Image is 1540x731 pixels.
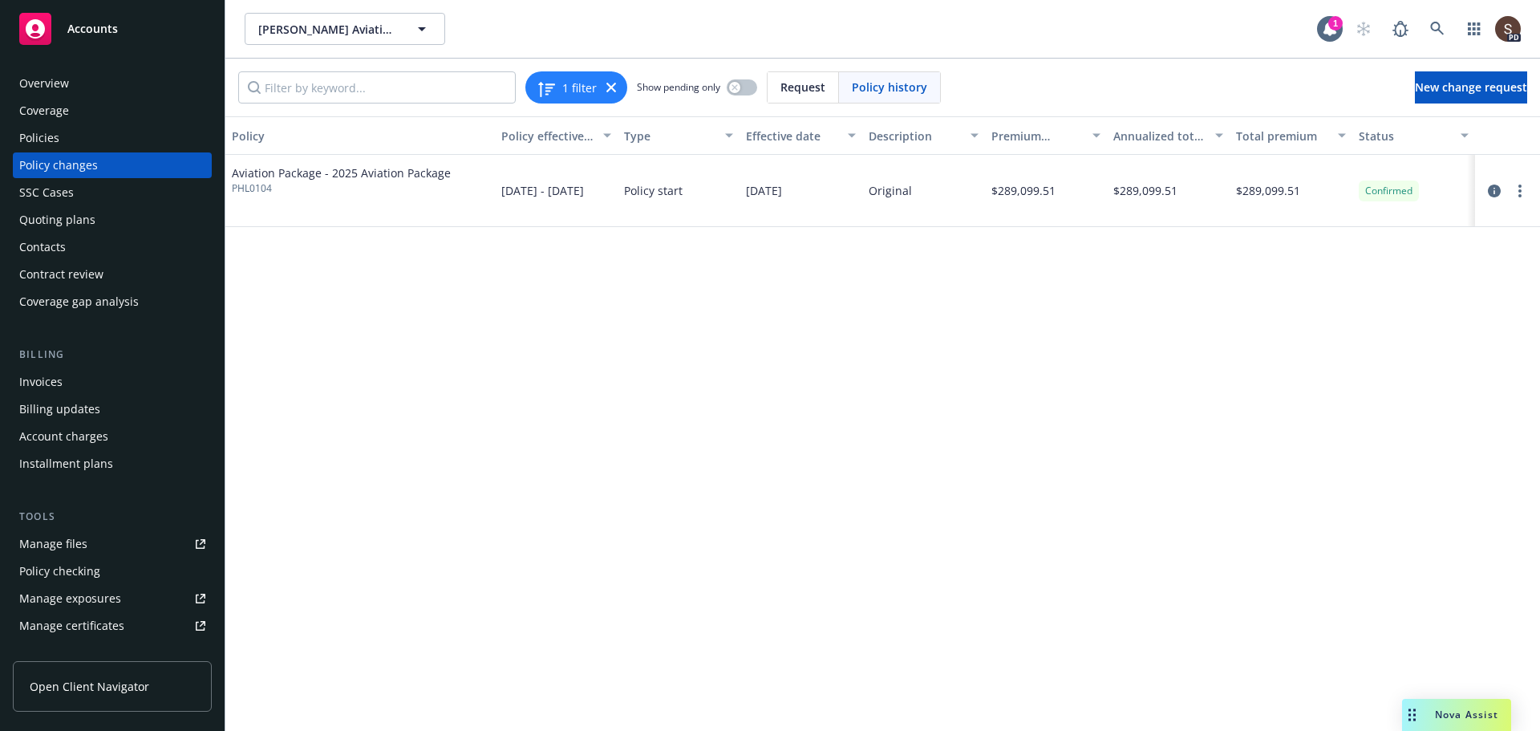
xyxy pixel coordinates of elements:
div: Manage files [19,531,87,557]
button: Description [862,116,985,155]
img: photo [1495,16,1521,42]
div: Policies [19,125,59,151]
div: Annualized total premium change [1113,128,1206,144]
div: Installment plans [19,451,113,477]
div: Invoices [19,369,63,395]
span: Policy history [852,79,927,95]
div: Manage certificates [19,613,124,639]
span: $289,099.51 [1113,182,1177,199]
a: New change request [1415,71,1527,104]
a: Accounts [13,6,212,51]
button: Total premium [1230,116,1352,155]
button: Effective date [740,116,862,155]
a: Policy checking [13,558,212,584]
div: Quoting plans [19,207,95,233]
div: 1 [1328,16,1343,30]
div: Status [1359,128,1451,144]
div: Account charges [19,424,108,449]
div: Policy checking [19,558,100,584]
div: Contract review [19,262,103,287]
span: New change request [1415,79,1527,95]
span: Aviation Package - 2025 Aviation Package [232,164,451,181]
a: Installment plans [13,451,212,477]
a: Billing updates [13,396,212,422]
a: Policy changes [13,152,212,178]
span: $289,099.51 [991,182,1056,199]
span: Accounts [67,22,118,35]
a: Manage exposures [13,586,212,611]
a: Quoting plans [13,207,212,233]
a: SSC Cases [13,180,212,205]
span: Policy start [624,182,683,199]
button: Policy [225,116,495,155]
a: Contacts [13,234,212,260]
a: Coverage gap analysis [13,289,212,315]
div: Drag to move [1402,699,1422,731]
div: Effective date [746,128,838,144]
div: Billing [13,347,212,363]
div: Policy changes [19,152,98,178]
span: 1 filter [562,79,597,96]
a: Report a Bug [1384,13,1416,45]
div: Type [624,128,716,144]
button: Annualized total premium change [1107,116,1230,155]
span: Request [780,79,825,95]
div: Policy effective dates [501,128,594,144]
a: Account charges [13,424,212,449]
span: [PERSON_NAME] Aviation, LLC (Commercial) [258,21,397,38]
div: Coverage gap analysis [19,289,139,315]
a: Invoices [13,369,212,395]
button: [PERSON_NAME] Aviation, LLC (Commercial) [245,13,445,45]
a: circleInformation [1485,181,1504,201]
div: Original [869,182,912,199]
button: Premium change [985,116,1108,155]
a: Switch app [1458,13,1490,45]
button: Nova Assist [1402,699,1511,731]
div: Overview [19,71,69,96]
div: Premium change [991,128,1084,144]
button: Policy effective dates [495,116,618,155]
span: $289,099.51 [1236,182,1300,199]
a: Policies [13,125,212,151]
a: Manage certificates [13,613,212,639]
div: SSC Cases [19,180,74,205]
span: [DATE] [746,182,782,199]
div: Tools [13,509,212,525]
div: Description [869,128,961,144]
a: Coverage [13,98,212,124]
div: Manage exposures [19,586,121,611]
span: Open Client Navigator [30,678,149,695]
div: Total premium [1236,128,1328,144]
a: Contract review [13,262,212,287]
div: Manage claims [19,640,100,666]
span: Confirmed [1365,184,1412,198]
a: Manage claims [13,640,212,666]
a: Search [1421,13,1453,45]
a: Start snowing [1347,13,1380,45]
button: Status [1352,116,1475,155]
div: Policy [232,128,488,144]
a: Overview [13,71,212,96]
button: Type [618,116,740,155]
a: more [1510,181,1530,201]
div: Contacts [19,234,66,260]
span: PHL0104 [232,181,451,196]
div: Coverage [19,98,69,124]
span: Show pending only [637,80,720,94]
div: Billing updates [19,396,100,422]
span: Nova Assist [1435,708,1498,721]
span: [DATE] - [DATE] [501,182,584,199]
input: Filter by keyword... [238,71,516,104]
a: Manage files [13,531,212,557]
